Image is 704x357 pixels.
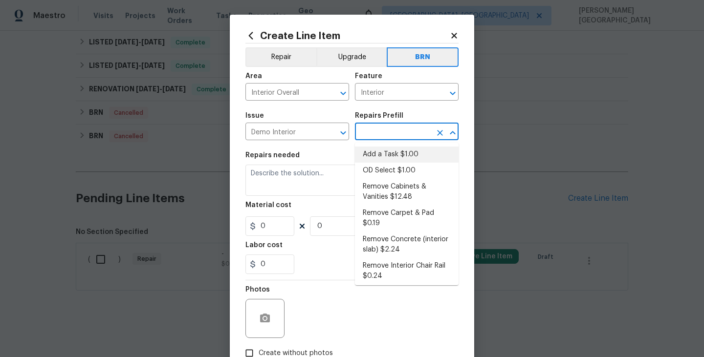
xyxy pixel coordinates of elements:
[355,231,459,258] li: Remove Concrete (interior slab) $2.24
[446,126,460,140] button: Close
[245,112,264,119] h5: Issue
[316,47,387,67] button: Upgrade
[245,73,262,80] h5: Area
[245,242,283,249] h5: Labor cost
[446,86,460,100] button: Open
[387,47,459,67] button: BRN
[336,126,350,140] button: Open
[355,73,382,80] h5: Feature
[245,286,270,293] h5: Photos
[433,126,447,140] button: Clear
[355,163,459,179] li: OD Select $1.00
[355,112,403,119] h5: Repairs Prefill
[245,47,316,67] button: Repair
[245,202,291,209] h5: Material cost
[355,284,459,311] li: Remove Interior Crown Molding $0.38
[336,86,350,100] button: Open
[355,147,459,163] li: Add a Task $1.00
[355,258,459,284] li: Remove Interior Chair Rail $0.24
[245,152,300,159] h5: Repairs needed
[355,205,459,231] li: Remove Carpet & Pad $0.19
[245,30,450,41] h2: Create Line Item
[355,179,459,205] li: Remove Cabinets & Vanities $12.48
